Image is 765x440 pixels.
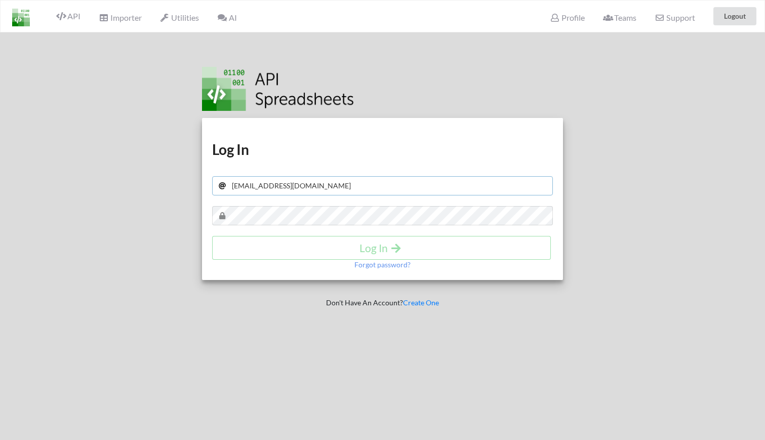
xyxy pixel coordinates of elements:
a: Create One [403,298,439,307]
p: Forgot password? [354,260,411,270]
img: Logo.png [202,67,354,111]
span: Utilities [160,13,199,22]
span: Teams [603,13,636,22]
span: AI [217,13,236,22]
span: API [56,11,80,21]
img: LogoIcon.png [12,9,30,26]
span: Importer [99,13,141,22]
p: Don't Have An Account? [195,298,570,308]
span: Profile [550,13,584,22]
span: Support [655,14,695,22]
button: Logout [713,7,756,25]
h1: Log In [212,140,553,158]
input: Your Email [212,176,553,195]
